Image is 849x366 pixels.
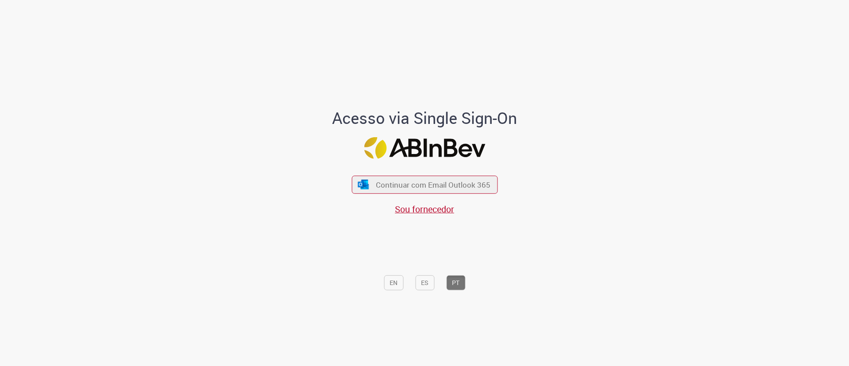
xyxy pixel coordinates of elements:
button: ícone Azure/Microsoft 360 Continuar com Email Outlook 365 [352,176,497,194]
button: ES [415,275,434,290]
img: Logo ABInBev [364,137,485,159]
h1: Acesso via Single Sign-On [302,109,547,127]
a: Sou fornecedor [395,203,454,215]
button: EN [384,275,403,290]
span: Continuar com Email Outlook 365 [376,180,490,190]
img: ícone Azure/Microsoft 360 [357,180,370,189]
button: PT [446,275,465,290]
